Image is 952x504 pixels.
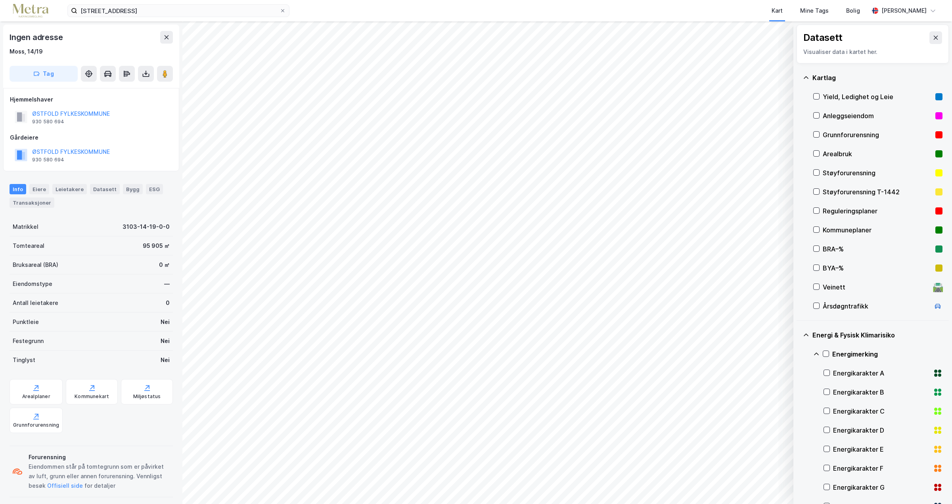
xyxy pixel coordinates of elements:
[77,5,280,17] input: Søk på adresse, matrikkel, gårdeiere, leietakere eller personer
[161,355,170,365] div: Nei
[133,393,161,400] div: Miljøstatus
[912,466,952,504] iframe: Chat Widget
[823,130,932,140] div: Grunnforurensning
[13,4,48,18] img: metra-logo.256734c3b2bbffee19d4.png
[90,184,120,194] div: Datasett
[823,225,932,235] div: Kommuneplaner
[13,260,58,270] div: Bruksareal (BRA)
[881,6,927,15] div: [PERSON_NAME]
[32,119,64,125] div: 930 580 694
[161,336,170,346] div: Nei
[823,244,932,254] div: BRA–%
[833,368,930,378] div: Energikarakter A
[161,317,170,327] div: Nei
[13,279,52,289] div: Eiendomstype
[123,222,170,232] div: 3103-14-19-0-0
[13,222,38,232] div: Matrikkel
[812,330,942,340] div: Energi & Fysisk Klimarisiko
[29,184,49,194] div: Eiere
[933,282,943,292] div: 🛣️
[75,393,109,400] div: Kommunekart
[166,298,170,308] div: 0
[803,31,843,44] div: Datasett
[823,92,932,102] div: Yield, Ledighet og Leie
[823,149,932,159] div: Arealbruk
[52,184,87,194] div: Leietakere
[823,206,932,216] div: Reguleringsplaner
[10,184,26,194] div: Info
[846,6,860,15] div: Bolig
[29,452,170,462] div: Forurensning
[833,483,930,492] div: Energikarakter G
[146,184,163,194] div: ESG
[803,47,942,57] div: Visualiser data i kartet her.
[29,462,170,491] div: Eiendommen står på tomtegrunn som er påvirket av luft, grunn eller annen forurensning. Vennligst ...
[812,73,942,82] div: Kartlag
[832,349,942,359] div: Energimerking
[13,336,44,346] div: Festegrunn
[833,445,930,454] div: Energikarakter E
[10,66,78,82] button: Tag
[800,6,829,15] div: Mine Tags
[823,282,930,292] div: Veinett
[823,187,932,197] div: Støyforurensning T-1442
[164,279,170,289] div: —
[159,260,170,270] div: 0 ㎡
[13,298,58,308] div: Antall leietakere
[10,133,172,142] div: Gårdeiere
[13,241,44,251] div: Tomteareal
[143,241,170,251] div: 95 905 ㎡
[10,95,172,104] div: Hjemmelshaver
[13,422,59,428] div: Grunnforurensning
[833,464,930,473] div: Energikarakter F
[833,387,930,397] div: Energikarakter B
[13,355,35,365] div: Tinglyst
[823,168,932,178] div: Støyforurensning
[823,263,932,273] div: BYA–%
[32,157,64,163] div: 930 580 694
[10,31,64,44] div: Ingen adresse
[912,466,952,504] div: Kontrollprogram for chat
[833,406,930,416] div: Energikarakter C
[10,197,54,208] div: Transaksjoner
[10,47,43,56] div: Moss, 14/19
[123,184,143,194] div: Bygg
[823,111,932,121] div: Anleggseiendom
[833,425,930,435] div: Energikarakter D
[22,393,50,400] div: Arealplaner
[823,301,930,311] div: Årsdøgntrafikk
[772,6,783,15] div: Kart
[13,317,39,327] div: Punktleie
